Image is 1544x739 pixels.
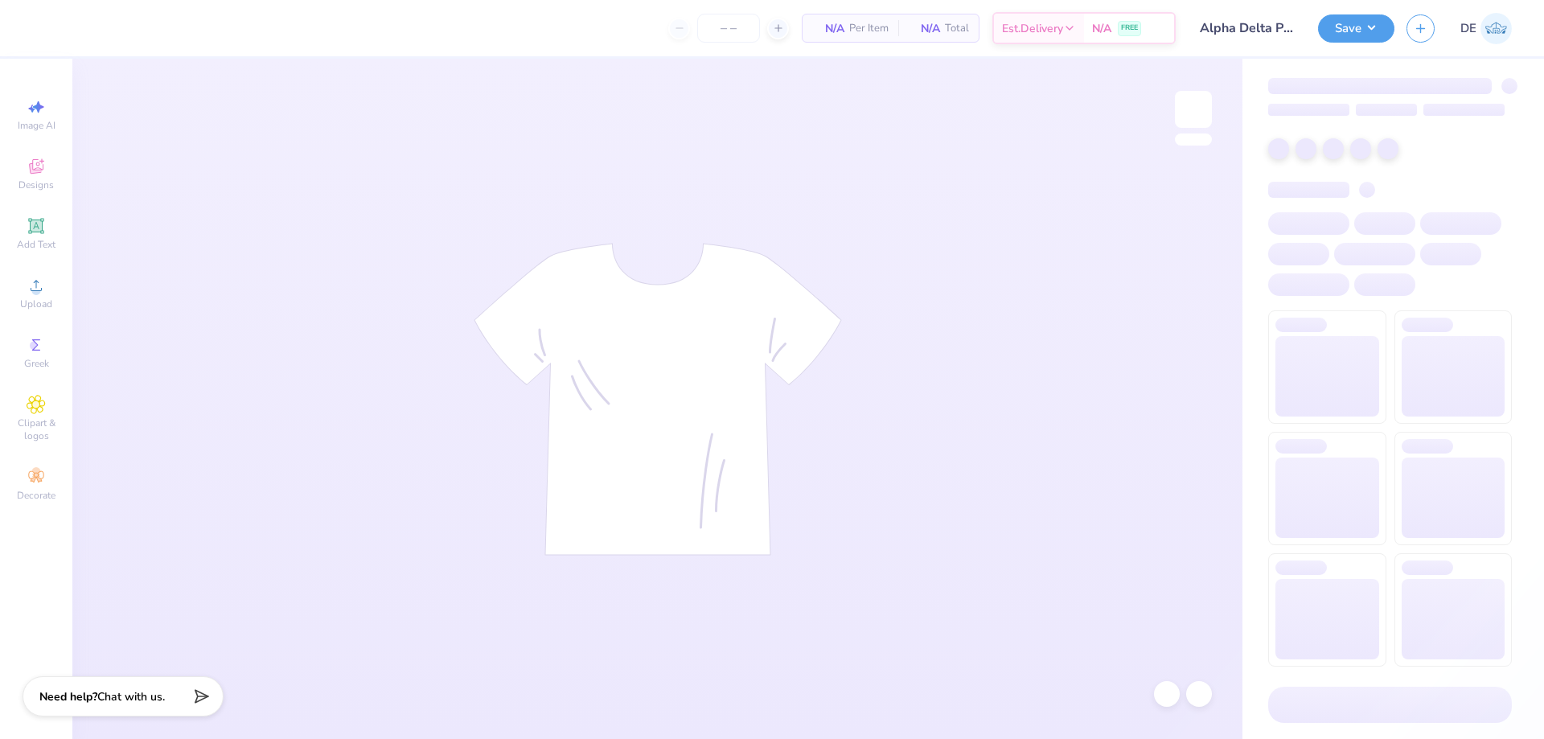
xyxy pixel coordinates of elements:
span: Per Item [849,20,889,37]
span: DE [1460,19,1476,38]
button: Save [1318,14,1394,43]
span: N/A [812,20,844,37]
input: – – [697,14,760,43]
strong: Need help? [39,689,97,704]
span: Add Text [17,238,55,251]
span: Greek [24,357,49,370]
a: DE [1460,13,1512,44]
span: Total [945,20,969,37]
span: Clipart & logos [8,417,64,442]
span: Designs [18,179,54,191]
img: Djian Evardoni [1480,13,1512,44]
span: Est. Delivery [1002,20,1063,37]
span: N/A [1092,20,1111,37]
span: Upload [20,298,52,310]
img: tee-skeleton.svg [474,243,842,556]
span: Image AI [18,119,55,132]
span: Decorate [17,489,55,502]
span: FREE [1121,23,1138,34]
span: Chat with us. [97,689,165,704]
input: Untitled Design [1188,12,1306,44]
span: N/A [908,20,940,37]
